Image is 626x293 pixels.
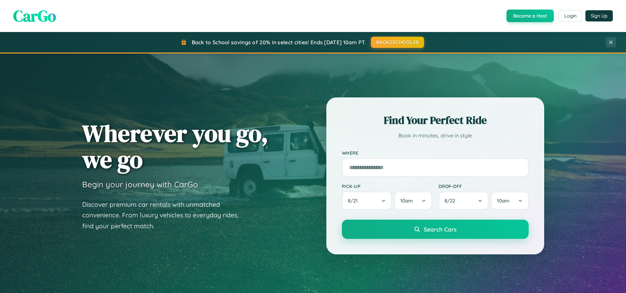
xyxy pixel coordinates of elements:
[342,192,392,210] button: 8/21
[342,220,529,239] button: Search Cars
[342,113,529,128] h2: Find Your Perfect Ride
[439,183,529,189] label: Drop-off
[439,192,489,210] button: 8/22
[394,192,432,210] button: 10am
[424,226,456,233] span: Search Cars
[342,183,432,189] label: Pick-up
[192,39,366,46] span: Back to School savings of 20% in select cities! Ends [DATE] 10am PT.
[82,199,247,232] p: Discover premium car rentals with unmatched convenience. From luxury vehicles to everyday rides, ...
[585,10,613,21] button: Sign Up
[348,198,361,204] span: 8 / 21
[491,192,528,210] button: 10am
[497,198,510,204] span: 10am
[559,10,582,22] button: Login
[342,150,529,156] label: Where
[82,179,198,189] h3: Begin your journey with CarGo
[13,5,56,27] span: CarGo
[445,198,458,204] span: 8 / 22
[371,37,424,48] button: BACK2SCHOOL20
[342,131,529,140] p: Book in minutes, drive in style
[507,10,554,22] button: Become a Host
[82,120,268,172] h1: Wherever you go, we go
[400,198,413,204] span: 10am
